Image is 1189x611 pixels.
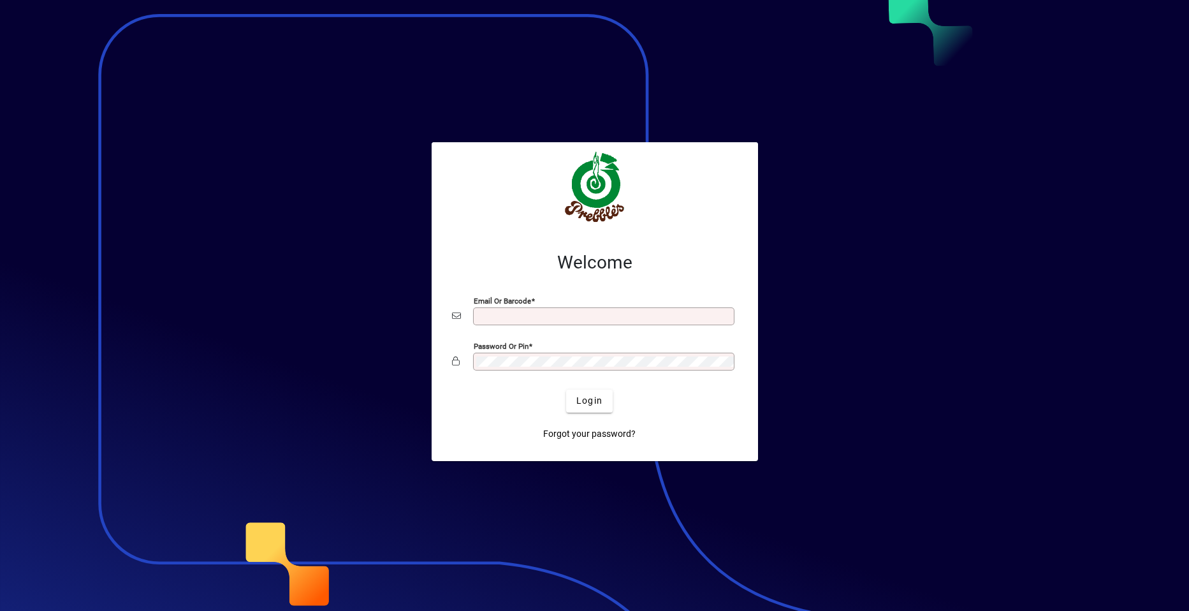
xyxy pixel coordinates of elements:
[452,252,738,274] h2: Welcome
[474,296,531,305] mat-label: Email or Barcode
[543,427,636,441] span: Forgot your password?
[474,341,529,350] mat-label: Password or Pin
[576,394,602,408] span: Login
[566,390,613,413] button: Login
[538,423,641,446] a: Forgot your password?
